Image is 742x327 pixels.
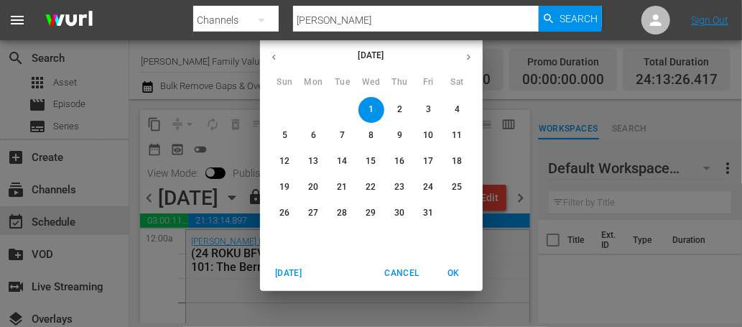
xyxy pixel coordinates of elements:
[358,201,384,226] button: 29
[311,129,316,142] p: 6
[387,123,413,149] button: 9
[337,155,347,167] p: 14
[423,207,433,219] p: 31
[358,175,384,201] button: 22
[301,175,327,201] button: 20
[366,207,376,219] p: 29
[272,75,298,90] span: Sun
[337,207,347,219] p: 28
[301,123,327,149] button: 6
[394,181,404,193] p: 23
[431,262,477,285] button: OK
[416,175,442,201] button: 24
[308,181,318,193] p: 20
[691,14,728,26] a: Sign Out
[426,103,431,116] p: 3
[423,129,433,142] p: 10
[445,123,470,149] button: 11
[397,103,402,116] p: 2
[437,266,471,281] span: OK
[272,201,298,226] button: 26
[288,49,455,62] p: [DATE]
[308,155,318,167] p: 13
[301,75,327,90] span: Mon
[330,201,356,226] button: 28
[445,149,470,175] button: 18
[394,155,404,167] p: 16
[416,75,442,90] span: Fri
[366,155,376,167] p: 15
[452,181,462,193] p: 25
[272,149,298,175] button: 12
[452,155,462,167] p: 18
[387,149,413,175] button: 16
[266,262,312,285] button: [DATE]
[34,4,103,37] img: ans4CAIJ8jUAAAAAAAAAAAAAAAAAAAAAAAAgQb4GAAAAAAAAAAAAAAAAAAAAAAAAJMjXAAAAAAAAAAAAAAAAAAAAAAAAgAT5G...
[308,207,318,219] p: 27
[301,201,327,226] button: 27
[358,123,384,149] button: 8
[368,103,374,116] p: 1
[366,181,376,193] p: 22
[423,155,433,167] p: 17
[330,123,356,149] button: 7
[560,6,598,32] span: Search
[279,181,289,193] p: 19
[9,11,26,29] span: menu
[282,129,287,142] p: 5
[279,155,289,167] p: 12
[445,75,470,90] span: Sat
[387,201,413,226] button: 30
[455,103,460,116] p: 4
[358,75,384,90] span: Wed
[337,181,347,193] p: 21
[416,97,442,123] button: 3
[445,175,470,201] button: 25
[387,75,413,90] span: Thu
[384,266,419,281] span: Cancel
[330,75,356,90] span: Tue
[445,97,470,123] button: 4
[301,149,327,175] button: 13
[272,266,306,281] span: [DATE]
[416,201,442,226] button: 31
[272,123,298,149] button: 5
[387,175,413,201] button: 23
[416,123,442,149] button: 10
[330,149,356,175] button: 14
[387,97,413,123] button: 2
[272,175,298,201] button: 19
[452,129,462,142] p: 11
[279,207,289,219] p: 26
[423,181,433,193] p: 24
[330,175,356,201] button: 21
[379,262,425,285] button: Cancel
[416,149,442,175] button: 17
[397,129,402,142] p: 9
[394,207,404,219] p: 30
[340,129,345,142] p: 7
[358,149,384,175] button: 15
[358,97,384,123] button: 1
[368,129,374,142] p: 8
